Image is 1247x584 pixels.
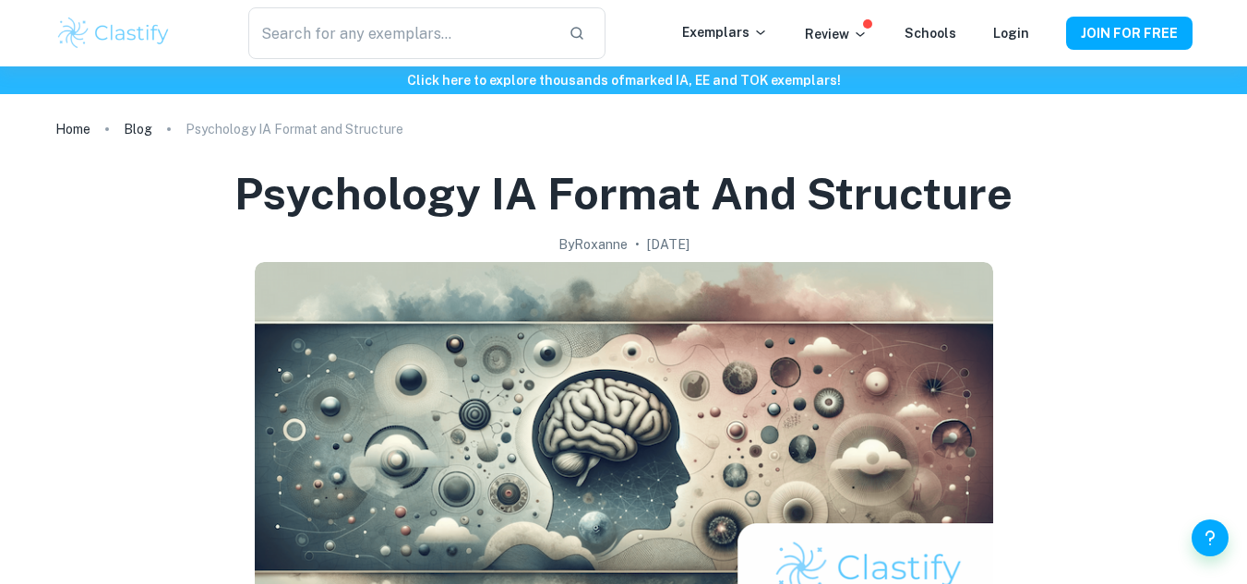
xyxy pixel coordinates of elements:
a: Home [55,116,90,142]
h6: Click here to explore thousands of marked IA, EE and TOK exemplars ! [4,70,1243,90]
h2: By Roxanne [558,234,628,255]
button: Help and Feedback [1192,519,1229,556]
p: • [635,234,640,255]
p: Exemplars [682,22,768,42]
p: Psychology IA Format and Structure [186,119,403,139]
input: Search for any exemplars... [248,7,553,59]
button: JOIN FOR FREE [1066,17,1193,50]
h2: [DATE] [647,234,689,255]
h1: Psychology IA Format and Structure [234,164,1013,223]
a: Schools [905,26,956,41]
p: Review [805,24,868,44]
img: Clastify logo [55,15,173,52]
a: Login [993,26,1029,41]
a: Blog [124,116,152,142]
